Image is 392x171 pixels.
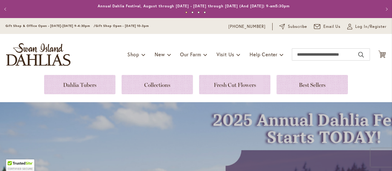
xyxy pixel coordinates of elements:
[204,11,206,13] button: 4 of 4
[198,11,200,13] button: 3 of 4
[288,24,307,30] span: Subscribe
[185,11,187,13] button: 1 of 4
[279,24,307,30] a: Subscribe
[6,159,34,171] div: TrustedSite Certified
[347,24,386,30] a: Log In/Register
[380,3,392,15] button: Next
[98,4,290,8] a: Annual Dahlia Festival, August through [DATE] - [DATE] through [DATE] (And [DATE]) 9-am5:30pm
[6,24,96,28] span: Gift Shop & Office Open - [DATE]-[DATE] 9-4:30pm /
[6,43,70,66] a: store logo
[250,51,277,58] span: Help Center
[191,11,194,13] button: 2 of 4
[228,24,266,30] a: [PHONE_NUMBER]
[217,51,234,58] span: Visit Us
[180,51,201,58] span: Our Farm
[96,24,149,28] span: Gift Shop Open - [DATE] 10-3pm
[127,51,139,58] span: Shop
[355,24,386,30] span: Log In/Register
[155,51,165,58] span: New
[323,24,341,30] span: Email Us
[314,24,341,30] a: Email Us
